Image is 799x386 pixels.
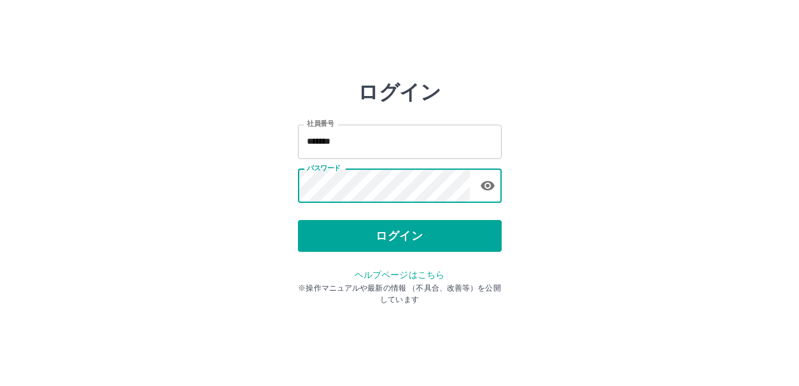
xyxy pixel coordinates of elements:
a: ヘルプページはこちら [355,270,444,280]
label: パスワード [307,163,341,173]
button: ログイン [298,220,502,252]
label: 社員番号 [307,119,334,128]
h2: ログイン [358,80,441,104]
p: ※操作マニュアルや最新の情報 （不具合、改善等）を公開しています [298,282,502,305]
